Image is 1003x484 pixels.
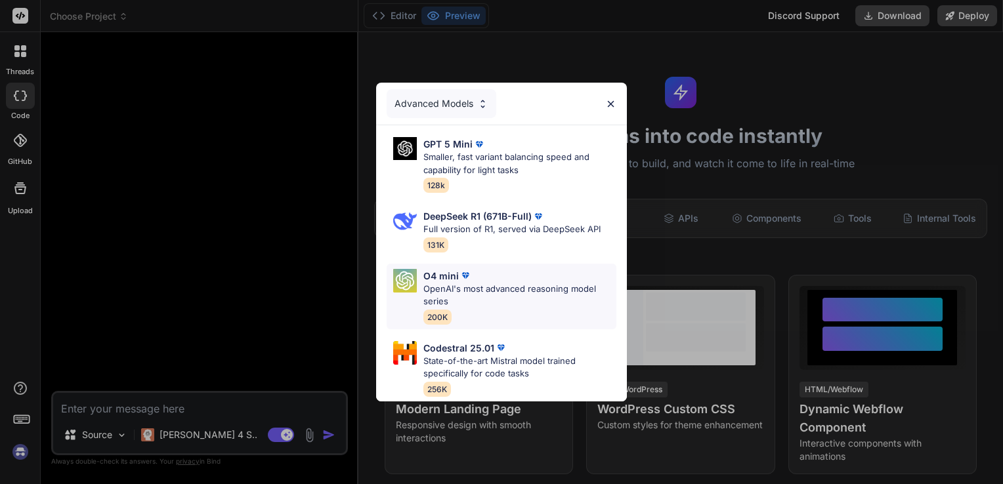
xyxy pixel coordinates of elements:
img: Pick Models [393,341,417,365]
img: Pick Models [393,209,417,233]
span: 256K [423,382,451,397]
img: Pick Models [393,137,417,160]
p: Full version of R1, served via DeepSeek API [423,223,601,236]
img: premium [473,138,486,151]
p: DeepSeek R1 (671B-Full) [423,209,532,223]
img: premium [494,341,507,354]
p: GPT 5 Mini [423,137,473,151]
img: close [605,98,616,110]
img: premium [459,269,472,282]
span: 200K [423,310,452,325]
span: 131K [423,237,448,252]
p: Smaller, fast variant balancing speed and capability for light tasks [423,151,616,176]
img: Pick Models [477,98,488,110]
span: 128k [423,178,449,193]
img: premium [532,210,545,223]
p: O4 mini [423,269,459,283]
div: Advanced Models [387,89,496,118]
img: Pick Models [393,269,417,292]
p: Codestral 25.01 [423,341,494,355]
p: OpenAI's most advanced reasoning model series [423,283,616,308]
p: State-of-the-art Mistral model trained specifically for code tasks [423,355,616,380]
